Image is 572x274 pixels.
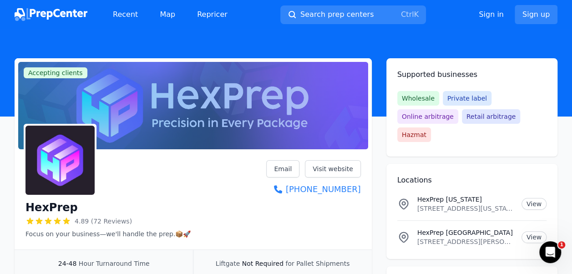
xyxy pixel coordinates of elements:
a: View [521,231,547,243]
p: HexPrep [US_STATE] [417,195,514,204]
a: Visit website [305,160,361,178]
a: Repricer [190,5,235,24]
p: [STREET_ADDRESS][US_STATE] [417,204,514,213]
kbd: K [414,10,419,19]
span: Liftgate [216,260,240,267]
p: Focus on your business—we'll handle the prep.📦🚀 [25,229,191,238]
span: Hazmat [397,127,431,142]
img: PrepCenter [15,8,87,21]
span: Accepting clients [24,67,87,78]
span: 24-48 [58,260,77,267]
a: Recent [106,5,145,24]
p: HexPrep [GEOGRAPHIC_DATA] [417,228,514,237]
span: Hour Turnaround Time [79,260,150,267]
a: Sign in [479,9,504,20]
span: Private label [443,91,491,106]
p: [STREET_ADDRESS][PERSON_NAME][US_STATE] [417,237,514,246]
a: Map [152,5,182,24]
a: Email [266,160,299,178]
h2: Locations [397,175,547,186]
a: Sign up [515,5,557,24]
span: 1 [558,241,565,249]
iframe: Intercom live chat [539,241,561,263]
span: Online arbitrage [397,109,458,124]
span: Retail arbitrage [462,109,520,124]
h1: HexPrep [25,200,78,215]
span: Not Required [242,260,283,267]
button: Search prep centersCtrlK [280,5,426,24]
kbd: Ctrl [401,10,414,19]
h2: Supported businesses [397,69,547,80]
span: for Pallet Shipments [285,260,349,267]
a: View [521,198,547,210]
img: HexPrep [25,126,95,195]
a: [PHONE_NUMBER] [266,183,360,196]
span: 4.89 (72 Reviews) [75,217,132,226]
span: Wholesale [397,91,439,106]
span: Search prep centers [300,9,374,20]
